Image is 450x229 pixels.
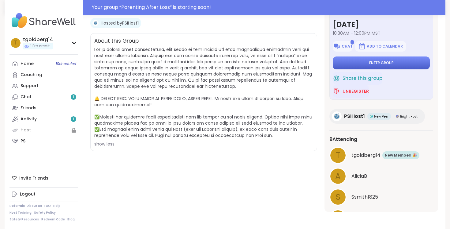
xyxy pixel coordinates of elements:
img: ShareWell Logomark [333,43,340,50]
span: New Member! 🎉 [385,153,417,158]
div: show less [94,141,313,147]
button: Unregister [333,85,369,98]
a: Blog [67,217,75,222]
span: 1 Scheduled [56,61,76,66]
div: Friends [21,105,36,111]
span: Share this group [343,75,382,82]
img: Bright Host [396,115,399,118]
a: PSIHost1PSIHost1New PeerNew PeerBright HostBright Host [329,109,425,124]
span: Ssmith1825 [351,193,378,201]
a: Home1Scheduled [9,58,78,69]
span: 1 Pro credit [30,44,50,49]
a: Host [9,125,78,136]
div: Support [21,83,39,89]
a: ttgoldberg14New Member! 🎉 [329,147,433,164]
img: New Peer [370,115,373,118]
a: PSI [9,136,78,147]
a: Friends [9,103,78,114]
div: tgoldberg14 [23,36,53,43]
h3: [DATE] [333,19,430,30]
a: AAliciaB [329,168,433,185]
span: tgoldberg14 [351,152,381,159]
div: Chat [21,94,32,100]
a: Redeem Code [41,217,65,222]
span: Enter group [369,60,394,65]
span: Add to Calendar [367,44,403,49]
a: Host Training [9,211,32,215]
div: Home [21,61,34,67]
div: Coaching [21,72,42,78]
button: Chat [333,41,353,52]
h2: About this Group [94,37,139,45]
button: Add to Calendar [355,41,406,52]
a: Safety Resources [9,217,39,222]
a: Help [53,204,61,208]
a: FAQ [44,204,51,208]
a: Safety Policy [34,211,56,215]
a: Coaching [9,69,78,80]
div: Logout [20,191,36,197]
div: PSI [21,138,27,144]
span: S [336,191,340,203]
a: Referrals [9,204,25,208]
span: t [14,39,17,47]
div: Invite Friends [9,173,78,184]
img: PSIHost1 [92,20,99,26]
span: Chat [342,44,353,49]
span: Unregister [343,88,369,94]
img: ShareWell Logomark [333,87,340,95]
a: Hosted byPSIHost1 [101,20,139,26]
div: Host [21,127,31,133]
a: GGoRaq [329,209,433,227]
img: PSIHost1 [332,111,342,121]
img: ShareWell Nav Logo [9,10,78,31]
img: ShareWell Logomark [333,75,340,82]
img: ShareWell Logomark [358,43,366,50]
a: SSsmith1825 [329,188,433,206]
span: 1 [73,117,74,122]
span: 9 Attending [329,136,357,143]
span: PSIHost1 [344,113,365,120]
button: Enter group [333,56,430,69]
span: t [336,149,340,161]
span: 1 [73,95,74,100]
a: Activity1 [9,114,78,125]
div: Activity [21,116,37,122]
span: 10:30AM - 12:00PM MST [333,30,430,36]
a: About Us [27,204,42,208]
span: 1 [351,40,354,45]
span: A [335,170,341,182]
a: Logout [9,189,78,200]
a: Chat1 [9,91,78,103]
div: Your group “ Parenting After Loss ” is starting soon! [92,4,442,11]
span: Lor ip dolorsi amet consectetura, elit seddo ei tem incidid utl etdo magnaaliqua enimadmin veni q... [94,46,312,138]
span: New Peer [374,114,388,119]
button: Share this group [333,72,382,85]
span: Bright Host [400,114,418,119]
a: Support [9,80,78,91]
span: AliciaB [351,173,367,180]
